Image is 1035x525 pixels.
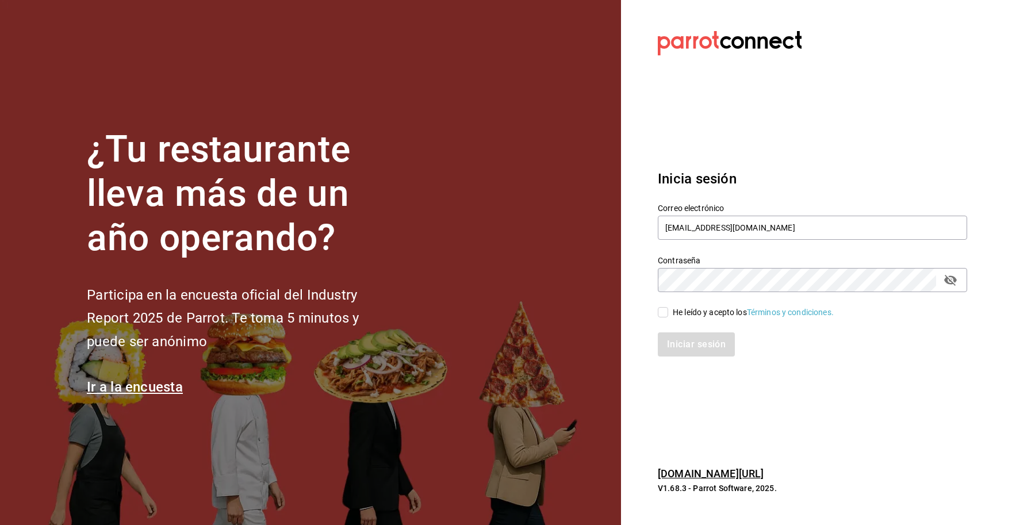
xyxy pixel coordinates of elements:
[658,256,967,265] label: Contraseña
[658,204,967,212] label: Correo electrónico
[673,306,834,319] div: He leído y acepto los
[658,482,967,494] p: V1.68.3 - Parrot Software, 2025.
[87,283,397,354] h2: Participa en la encuesta oficial del Industry Report 2025 de Parrot. Te toma 5 minutos y puede se...
[658,216,967,240] input: Ingresa tu correo electrónico
[941,270,960,290] button: passwordField
[747,308,834,317] a: Términos y condiciones.
[658,168,967,189] h3: Inicia sesión
[87,379,183,395] a: Ir a la encuesta
[658,467,764,480] a: [DOMAIN_NAME][URL]
[87,128,397,260] h1: ¿Tu restaurante lleva más de un año operando?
